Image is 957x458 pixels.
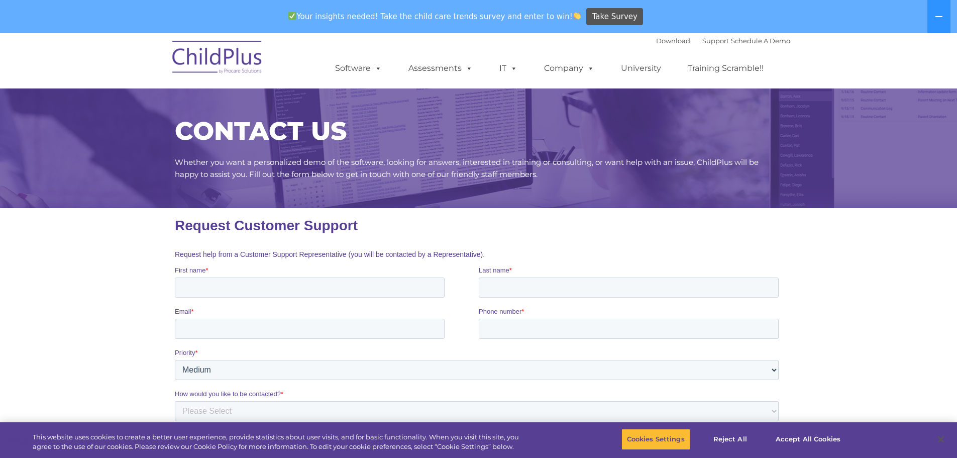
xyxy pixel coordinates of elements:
[770,429,846,450] button: Accept All Cookies
[534,58,604,78] a: Company
[702,37,729,45] a: Support
[731,37,790,45] a: Schedule A Demo
[175,157,759,179] span: Whether you want a personalized demo of the software, looking for answers, interested in training...
[167,34,268,84] img: ChildPlus by Procare Solutions
[175,116,347,146] span: CONTACT US
[33,432,526,452] div: This website uses cookies to create a better user experience, provide statistics about user visit...
[656,37,690,45] a: Download
[398,58,483,78] a: Assessments
[592,8,637,26] span: Take Survey
[325,58,392,78] a: Software
[611,58,671,78] a: University
[586,8,643,26] a: Take Survey
[678,58,774,78] a: Training Scramble!!
[699,429,762,450] button: Reject All
[489,58,527,78] a: IT
[621,429,690,450] button: Cookies Settings
[930,428,952,450] button: Close
[656,37,790,45] font: |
